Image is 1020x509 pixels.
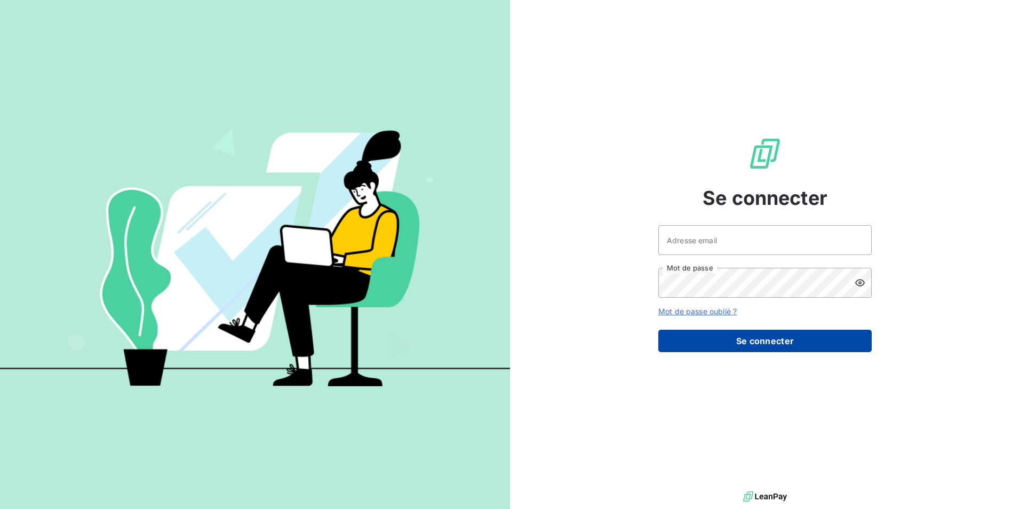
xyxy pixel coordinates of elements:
[658,225,872,255] input: placeholder
[658,330,872,352] button: Se connecter
[658,307,737,316] a: Mot de passe oublié ?
[703,184,827,212] span: Se connecter
[748,137,782,171] img: Logo LeanPay
[743,489,787,505] img: logo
